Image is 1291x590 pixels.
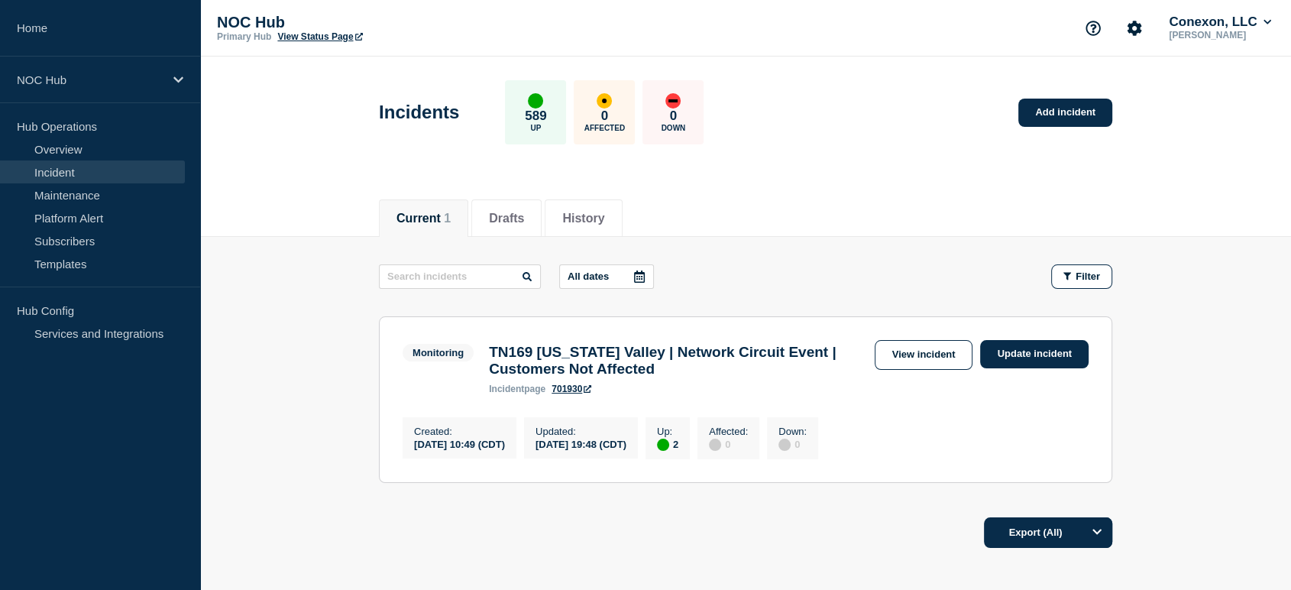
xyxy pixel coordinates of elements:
[709,437,748,451] div: 0
[396,212,451,225] button: Current 1
[980,340,1089,368] a: Update incident
[597,93,612,109] div: affected
[379,102,459,123] h1: Incidents
[875,340,973,370] a: View incident
[535,426,626,437] p: Updated :
[657,437,678,451] div: 2
[17,73,163,86] p: NOC Hub
[444,212,451,225] span: 1
[670,109,677,124] p: 0
[1018,99,1112,127] a: Add incident
[984,517,1112,548] button: Export (All)
[778,439,791,451] div: disabled
[525,109,546,124] p: 589
[535,437,626,450] div: [DATE] 19:48 (CDT)
[414,426,505,437] p: Created :
[709,439,721,451] div: disabled
[379,264,541,289] input: Search incidents
[1166,30,1274,41] p: [PERSON_NAME]
[528,93,543,109] div: up
[709,426,748,437] p: Affected :
[778,426,807,437] p: Down :
[665,93,681,109] div: down
[657,439,669,451] div: up
[217,31,271,42] p: Primary Hub
[562,212,604,225] button: History
[403,344,474,361] span: Monitoring
[662,124,686,132] p: Down
[568,271,609,282] p: All dates
[584,124,625,132] p: Affected
[1051,264,1112,289] button: Filter
[778,437,807,451] div: 0
[1076,271,1100,282] span: Filter
[1166,15,1274,30] button: Conexon, LLC
[657,426,678,437] p: Up :
[1077,12,1109,44] button: Support
[601,109,608,124] p: 0
[1082,517,1112,548] button: Options
[530,124,541,132] p: Up
[489,212,524,225] button: Drafts
[489,384,545,394] p: page
[489,384,524,394] span: incident
[1118,12,1150,44] button: Account settings
[559,264,654,289] button: All dates
[414,437,505,450] div: [DATE] 10:49 (CDT)
[217,14,523,31] p: NOC Hub
[277,31,362,42] a: View Status Page
[489,344,866,378] h3: TN169 [US_STATE] Valley | Network Circuit Event | Customers Not Affected
[552,384,591,394] a: 701930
